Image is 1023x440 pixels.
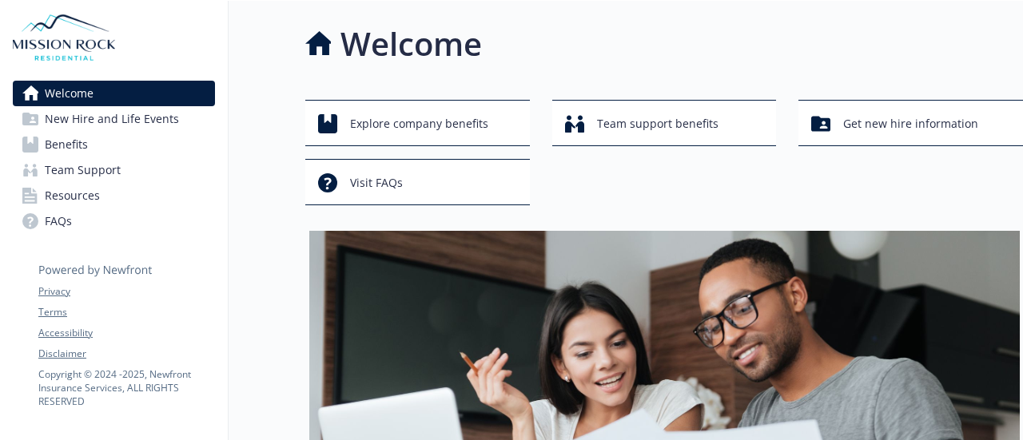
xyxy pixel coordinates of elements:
[350,168,403,198] span: Visit FAQs
[13,183,215,208] a: Resources
[38,347,214,361] a: Disclaimer
[38,367,214,408] p: Copyright © 2024 - 2025 , Newfront Insurance Services, ALL RIGHTS RESERVED
[45,208,72,234] span: FAQs
[13,81,215,106] a: Welcome
[597,109,718,139] span: Team support benefits
[45,183,100,208] span: Resources
[305,159,530,205] button: Visit FAQs
[38,305,214,319] a: Terms
[13,157,215,183] a: Team Support
[38,326,214,340] a: Accessibility
[13,106,215,132] a: New Hire and Life Events
[45,106,179,132] span: New Hire and Life Events
[350,109,488,139] span: Explore company benefits
[552,100,777,146] button: Team support benefits
[13,208,215,234] a: FAQs
[38,284,214,299] a: Privacy
[45,81,94,106] span: Welcome
[340,20,482,68] h1: Welcome
[305,100,530,146] button: Explore company benefits
[798,100,1023,146] button: Get new hire information
[13,132,215,157] a: Benefits
[843,109,978,139] span: Get new hire information
[45,132,88,157] span: Benefits
[45,157,121,183] span: Team Support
